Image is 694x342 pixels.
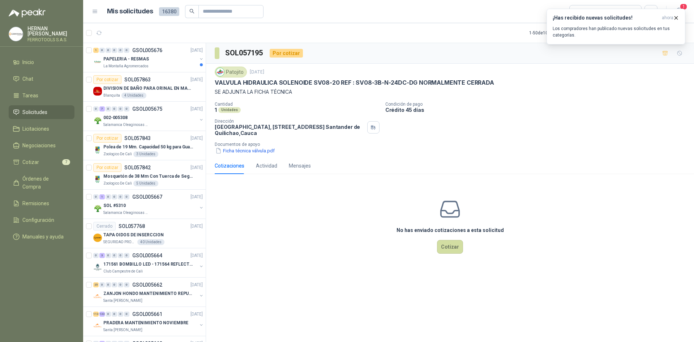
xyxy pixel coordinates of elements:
h3: SOL057195 [225,47,264,59]
div: 0 [99,282,105,287]
div: Cotizaciones [215,162,244,170]
p: GSOL005664 [132,253,162,258]
p: [DATE] [190,164,203,171]
div: 1 [93,48,99,53]
div: 0 [106,48,111,53]
p: GSOL005667 [132,194,162,199]
p: [DATE] [250,69,264,76]
div: 0 [118,106,123,111]
p: Dirección [215,119,364,124]
div: 4 Unidades [121,93,146,98]
p: Santa [PERSON_NAME] [103,298,142,304]
p: Salamanca Oleaginosas SAS [103,210,149,216]
span: Licitaciones [22,125,49,133]
span: 16380 [159,7,179,16]
h1: Mis solicitudes [107,6,153,17]
span: Inicio [22,58,34,66]
span: search [189,9,194,14]
p: SOL057768 [119,224,145,229]
div: 0 [124,253,129,258]
div: 0 [106,194,111,199]
div: Por cotizar [93,163,121,172]
p: SOL057843 [124,136,151,141]
p: Zoologico De Cali [103,181,132,186]
span: ahora [662,15,673,21]
img: Company Logo [93,204,102,213]
div: 0 [118,312,123,317]
div: 3 Unidades [133,151,158,157]
p: Polea de 19 Mm. Capacidad 50 kg para Guaya. Cable O [GEOGRAPHIC_DATA] [103,144,193,151]
div: 0 [118,194,123,199]
p: GSOL005661 [132,312,162,317]
div: 0 [99,48,105,53]
span: 1 [680,3,687,10]
p: [DATE] [190,106,203,113]
div: 0 [124,282,129,287]
div: 5 Unidades [133,181,158,186]
p: Santa [PERSON_NAME] [103,327,142,333]
div: 133 [99,312,105,317]
p: PRADERA MANTENIMIENTO NOVIEMBRE [103,320,188,326]
button: ¡Has recibido nuevas solicitudes!ahora Los compradores han publicado nuevas solicitudes en tus ca... [547,9,685,45]
p: GSOL005676 [132,48,162,53]
div: 40 Unidades [137,239,164,245]
a: 1 0 0 0 0 0 GSOL005676[DATE] Company LogoPAPELERIA - RESMASLa Montaña Agromercados [93,46,204,69]
p: GSOL005675 [132,106,162,111]
div: Cerrado [93,222,116,231]
p: 002-005308 [103,114,128,121]
p: 1 [215,107,217,113]
a: Configuración [9,213,74,227]
div: 0 [112,282,117,287]
img: Company Logo [93,321,102,330]
a: Manuales y ayuda [9,230,74,244]
p: Los compradores han publicado nuevas solicitudes en tus categorías. [553,25,679,38]
div: 0 [112,253,117,258]
div: 0 [118,282,123,287]
p: HERNAN [PERSON_NAME] [27,26,74,36]
div: Por cotizar [93,134,121,143]
div: Mensajes [289,162,311,170]
p: [DATE] [190,76,203,83]
div: 0 [124,312,129,317]
div: 0 [106,282,111,287]
span: Configuración [22,216,54,224]
a: Por cotizarSOL057842[DATE] Company LogoMosquetón de 38 Mm Con Tuerca de Seguridad. Carga 100 kgZo... [83,160,206,190]
div: 0 [124,194,129,199]
span: Solicitudes [22,108,47,116]
a: 0 3 0 0 0 0 GSOL005664[DATE] Company Logo171561 BOMBILLO LED - 171564 REFLECTOR 50WClub Campestre... [93,251,204,274]
span: Negociaciones [22,142,56,149]
div: 113 [93,312,99,317]
div: 0 [93,106,99,111]
p: Zoologico De Cali [103,151,132,157]
h3: No has enviado cotizaciones a esta solicitud [397,226,504,234]
span: Manuales y ayuda [22,233,64,241]
span: Tareas [22,92,38,100]
div: 0 [112,312,117,317]
p: [DATE] [190,282,203,288]
a: Cotizar7 [9,155,74,169]
p: Mosquetón de 38 Mm Con Tuerca de Seguridad. Carga 100 kg [103,173,193,180]
img: Company Logo [93,87,102,96]
p: 171561 BOMBILLO LED - 171564 REFLECTOR 50W [103,261,193,268]
p: TAPA OIDOS DE INSERCCION [103,232,164,238]
img: Company Logo [93,58,102,66]
p: La Montaña Agromercados [103,63,149,69]
img: Company Logo [93,116,102,125]
button: 1 [672,5,685,18]
p: PAPELERIA - RESMAS [103,56,149,63]
div: 0 [112,194,117,199]
button: Ficha técnica válvula.pdf [215,147,275,155]
img: Company Logo [9,27,23,41]
div: Por cotizar [93,75,121,84]
div: 1 [99,194,105,199]
div: Por cotizar [270,49,303,58]
div: Todas [574,8,589,16]
img: Company Logo [216,68,224,76]
p: Club Campestre de Cali [103,269,143,274]
p: [DATE] [190,47,203,54]
div: 0 [118,48,123,53]
a: Órdenes de Compra [9,172,74,194]
a: Solicitudes [9,105,74,119]
p: [DATE] [190,135,203,142]
p: DIVISION DE BAÑO PARA ORINAL EN MADERA O PLASTICA [103,85,193,92]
